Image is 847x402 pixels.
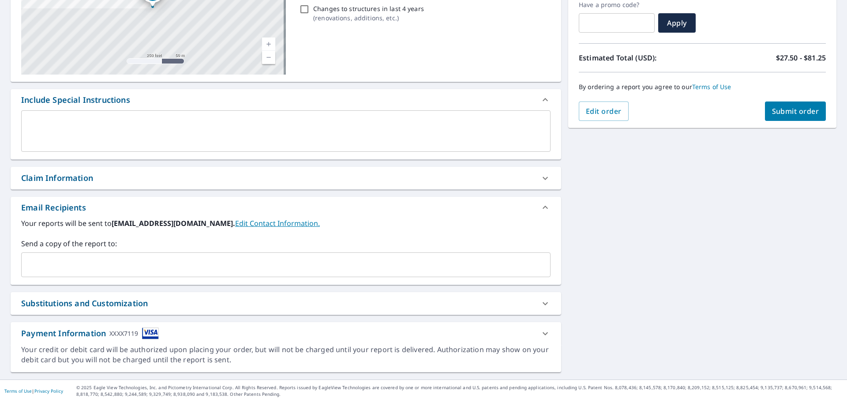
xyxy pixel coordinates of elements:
p: ( renovations, additions, etc. ) [313,13,424,23]
div: Include Special Instructions [21,94,130,106]
a: Current Level 17, Zoom In [262,38,275,51]
div: Email Recipients [11,197,561,218]
p: Estimated Total (USD): [579,53,702,63]
div: Substitutions and Customization [11,292,561,315]
a: Current Level 17, Zoom Out [262,51,275,64]
div: XXXX7119 [109,327,138,339]
span: Apply [665,18,689,28]
button: Apply [658,13,696,33]
a: Privacy Policy [34,388,63,394]
p: | [4,388,63,394]
div: Claim Information [21,172,93,184]
div: Email Recipients [21,202,86,214]
div: Payment Information [21,327,159,339]
div: Your credit or debit card will be authorized upon placing your order, but will not be charged unt... [21,345,551,365]
p: © 2025 Eagle View Technologies, Inc. and Pictometry International Corp. All Rights Reserved. Repo... [76,384,843,398]
span: Submit order [772,106,819,116]
div: Payment InformationXXXX7119cardImage [11,322,561,345]
div: Include Special Instructions [11,89,561,110]
label: Your reports will be sent to [21,218,551,229]
img: cardImage [142,327,159,339]
label: Send a copy of the report to: [21,238,551,249]
span: Edit order [586,106,622,116]
a: Terms of Use [692,83,731,91]
div: Substitutions and Customization [21,297,148,309]
b: [EMAIL_ADDRESS][DOMAIN_NAME]. [112,218,235,228]
div: Claim Information [11,167,561,189]
p: By ordering a report you agree to our [579,83,826,91]
label: Have a promo code? [579,1,655,9]
a: Terms of Use [4,388,32,394]
p: $27.50 - $81.25 [776,53,826,63]
p: Changes to structures in last 4 years [313,4,424,13]
button: Submit order [765,101,826,121]
a: EditContactInfo [235,218,320,228]
button: Edit order [579,101,629,121]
